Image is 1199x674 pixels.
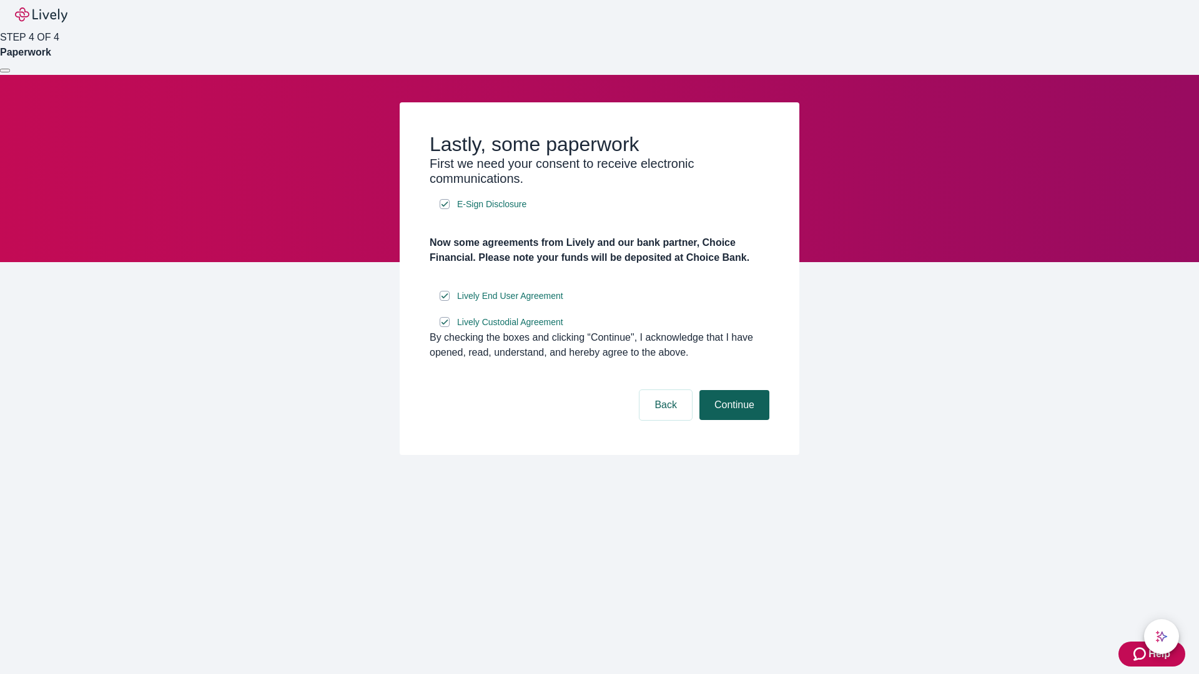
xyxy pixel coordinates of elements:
[455,197,529,212] a: e-sign disclosure document
[457,290,563,303] span: Lively End User Agreement
[1133,647,1148,662] svg: Zendesk support icon
[430,132,769,156] h2: Lastly, some paperwork
[457,316,563,329] span: Lively Custodial Agreement
[1144,619,1179,654] button: chat
[1148,647,1170,662] span: Help
[699,390,769,420] button: Continue
[639,390,692,420] button: Back
[1155,630,1168,643] svg: Lively AI Assistant
[430,156,769,186] h3: First we need your consent to receive electronic communications.
[455,315,566,330] a: e-sign disclosure document
[455,288,566,304] a: e-sign disclosure document
[15,7,67,22] img: Lively
[457,198,526,211] span: E-Sign Disclosure
[430,330,769,360] div: By checking the boxes and clicking “Continue", I acknowledge that I have opened, read, understand...
[1118,642,1185,667] button: Zendesk support iconHelp
[430,235,769,265] h4: Now some agreements from Lively and our bank partner, Choice Financial. Please note your funds wi...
